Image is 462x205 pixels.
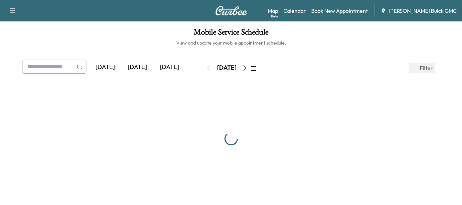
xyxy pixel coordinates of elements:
[7,28,455,40] h1: Mobile Service Schedule
[153,60,186,75] div: [DATE]
[409,63,435,73] button: Filter
[271,14,278,19] div: Beta
[89,60,121,75] div: [DATE]
[7,40,455,46] h6: View and update your mobile appointment schedule.
[215,6,247,15] img: Curbee Logo
[268,7,278,15] a: MapBeta
[217,64,237,72] div: [DATE]
[389,7,457,15] span: [PERSON_NAME] Buick GMC
[311,7,368,15] a: Book New Appointment
[283,7,306,15] a: Calendar
[420,64,432,72] span: Filter
[121,60,153,75] div: [DATE]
